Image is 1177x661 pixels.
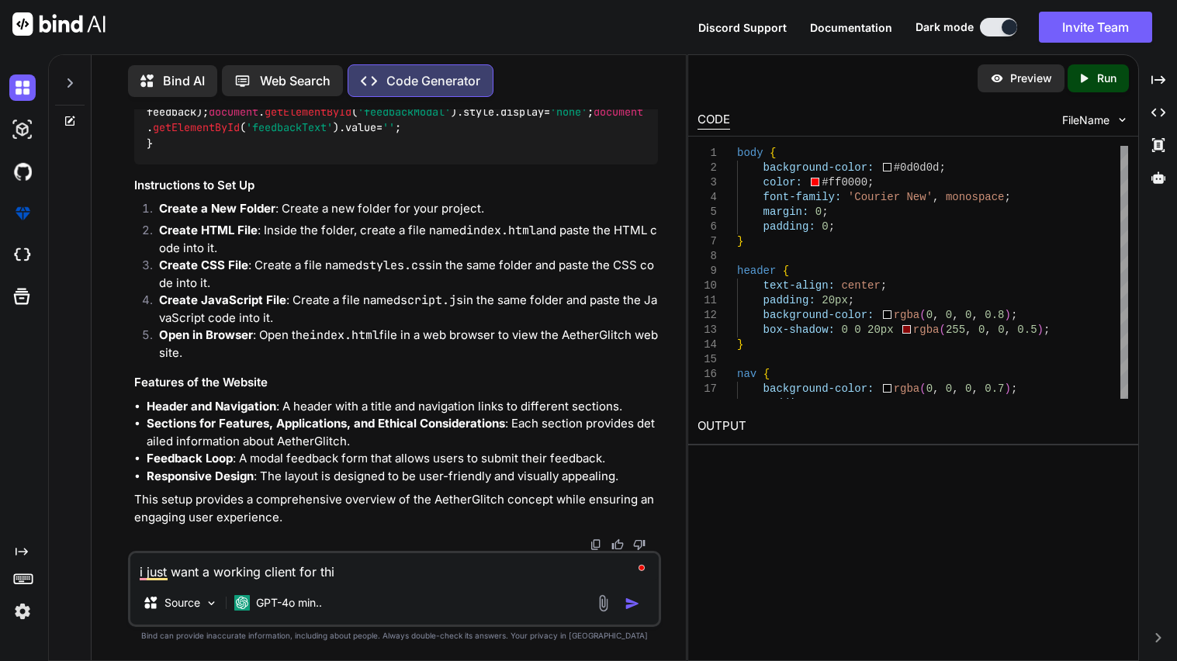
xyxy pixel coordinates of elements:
[822,397,848,410] span: 10px
[848,397,854,410] span: ;
[130,553,659,581] textarea: To enrich screen reader interactions, please activate Accessibility in Grammarly extension settings
[147,257,658,292] li: : Create a file named in the same folder and paste the CSS code into it.
[147,399,276,414] strong: Header and Navigation
[810,19,892,36] button: Documentation
[147,468,658,486] li: : The layout is designed to be user-friendly and visually appealing.
[926,382,933,395] span: 0
[763,279,835,292] span: text-align:
[362,258,432,273] code: styles.css
[946,309,952,321] span: 0
[842,324,848,336] span: 0
[940,161,946,174] span: ;
[952,309,958,321] span: ,
[265,105,351,119] span: getElementById
[770,147,776,159] span: {
[737,338,743,351] span: }
[867,324,894,336] span: 20px
[965,324,971,336] span: ,
[763,324,835,336] span: box-shadow:
[1039,12,1152,43] button: Invite Team
[698,396,717,411] div: 18
[500,105,544,119] span: display
[153,121,240,135] span: getElementById
[913,324,940,336] span: rgba
[590,538,602,551] img: copy
[965,382,971,395] span: 0
[698,161,717,175] div: 2
[1097,71,1116,86] p: Run
[763,191,842,203] span: font-family:
[698,146,717,161] div: 1
[985,324,991,336] span: ,
[159,292,286,307] strong: Create JavaScript File
[1010,71,1052,86] p: Preview
[698,175,717,190] div: 3
[9,116,36,143] img: darkAi-studio
[159,223,258,237] strong: Create HTML File
[698,220,717,234] div: 6
[763,220,815,233] span: padding:
[990,71,1004,85] img: preview
[164,595,200,611] p: Source
[9,242,36,268] img: cloudideIcon
[972,309,978,321] span: ,
[463,105,494,119] span: style
[159,258,248,272] strong: Create CSS File
[926,309,933,321] span: 0
[1005,382,1011,395] span: )
[147,327,658,362] li: : Open the file in a web browser to view the AetherGlitch website.
[822,206,828,218] span: ;
[466,223,536,238] code: index.html
[894,161,940,174] span: #0d0d0d
[147,398,658,416] li: : A header with a title and navigation links to different sections.
[854,324,860,336] span: 0
[737,368,756,380] span: nav
[783,265,789,277] span: {
[952,382,958,395] span: ,
[848,294,854,306] span: ;
[810,21,892,34] span: Documentation
[916,19,974,35] span: Dark mode
[1011,309,1017,321] span: ;
[972,382,978,395] span: ,
[594,105,643,119] span: document
[698,249,717,264] div: 8
[611,538,624,551] img: like
[147,415,658,450] li: : Each section provides detailed information about AetherGlitch.
[147,222,658,257] li: : Inside the folder, create a file named and paste the HTML code into it.
[763,161,874,174] span: background-color:
[946,324,965,336] span: 255
[383,121,395,135] span: ''
[933,191,939,203] span: ,
[698,279,717,293] div: 10
[698,264,717,279] div: 9
[358,105,451,119] span: 'feedbackModal'
[1005,309,1011,321] span: )
[919,382,926,395] span: (
[698,323,717,337] div: 13
[594,594,612,612] img: attachment
[9,200,36,227] img: premium
[9,598,36,625] img: settings
[633,538,646,551] img: dislike
[698,367,717,382] div: 16
[829,220,835,233] span: ;
[842,279,881,292] span: center
[159,327,253,342] strong: Open in Browser
[763,309,874,321] span: background-color:
[1017,324,1037,336] span: 0.5
[894,382,920,395] span: rgba
[763,206,809,218] span: margin:
[848,191,933,203] span: 'Courier New'
[159,201,275,216] strong: Create a New Folder
[1062,112,1109,128] span: FileName
[933,309,939,321] span: ,
[822,176,867,189] span: #ff0000
[147,292,658,327] li: : Create a file named in the same folder and paste the JavaScript code into it.
[698,308,717,323] div: 12
[1005,191,1011,203] span: ;
[737,147,763,159] span: body
[965,309,971,321] span: 0
[698,293,717,308] div: 11
[147,200,658,222] li: : Create a new folder for your project.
